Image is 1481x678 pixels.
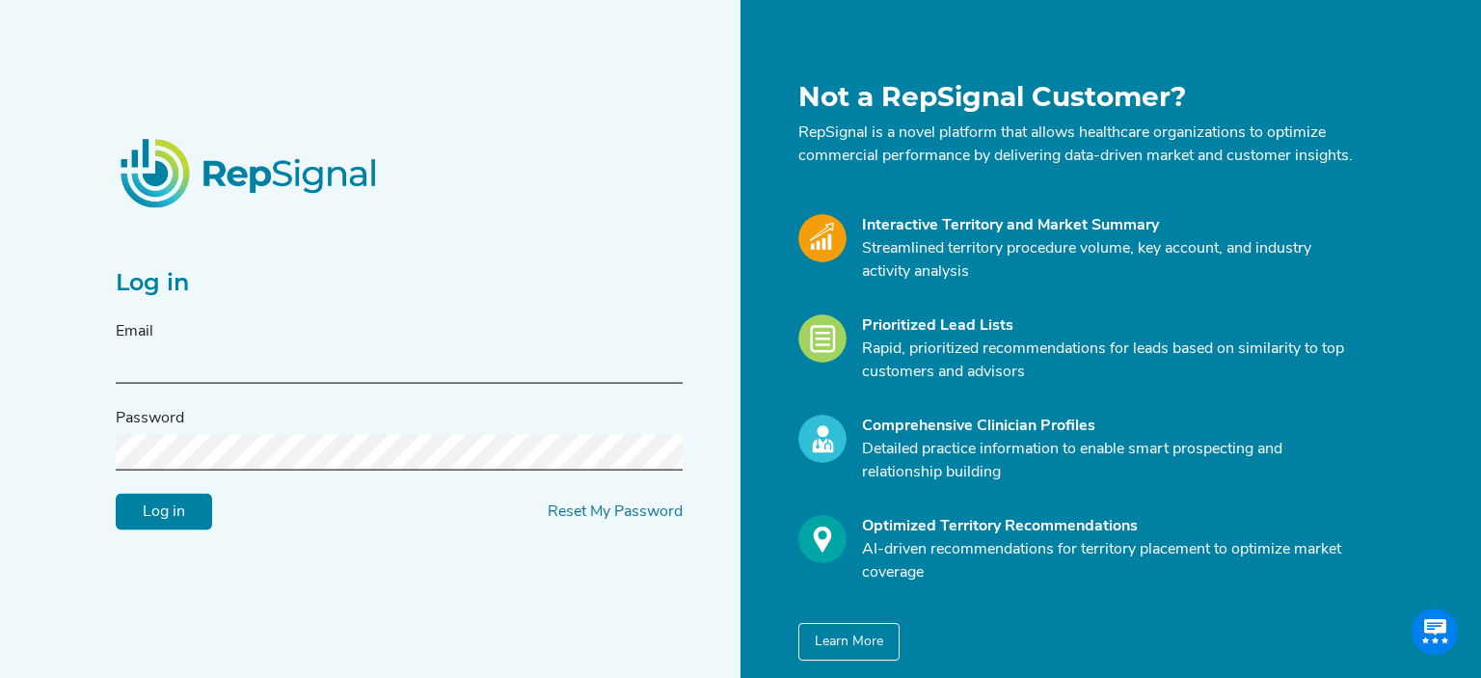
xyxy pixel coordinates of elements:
div: Interactive Territory and Market Summary [862,214,1354,237]
p: Rapid, prioritized recommendations for leads based on similarity to top customers and advisors [862,338,1354,384]
input: Log in [116,494,212,530]
div: Comprehensive Clinician Profiles [862,415,1354,438]
img: Profile_Icon.739e2aba.svg [798,415,847,463]
p: AI-driven recommendations for territory placement to optimize market coverage [862,538,1354,584]
img: Leads_Icon.28e8c528.svg [798,314,847,363]
button: Learn More [798,623,900,661]
img: Market_Icon.a700a4ad.svg [798,214,847,262]
label: Password [116,407,184,430]
label: Email [116,320,153,343]
p: RepSignal is a novel platform that allows healthcare organizations to optimize commercial perform... [798,122,1354,168]
p: Streamlined territory procedure volume, key account, and industry activity analysis [862,237,1354,284]
p: Detailed practice information to enable smart prospecting and relationship building [862,438,1354,484]
h2: Log in [116,269,683,297]
img: Optimize_Icon.261f85db.svg [798,515,847,563]
div: Prioritized Lead Lists [862,314,1354,338]
a: Reset My Password [548,504,683,520]
div: Optimized Territory Recommendations [862,515,1354,538]
h1: Not a RepSignal Customer? [798,81,1354,114]
img: RepSignalLogo.20539ed3.png [96,115,403,231]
